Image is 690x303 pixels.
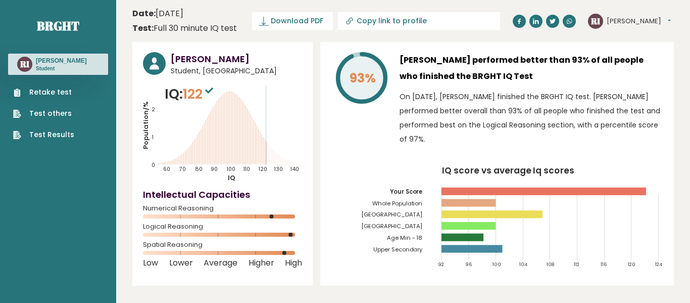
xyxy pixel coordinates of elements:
[171,66,302,76] span: Student, [GEOGRAPHIC_DATA]
[37,18,79,34] a: Brght
[132,8,156,19] b: Date:
[271,16,323,26] span: Download PDF
[13,129,74,140] a: Test Results
[195,165,203,173] tspan: 80
[574,261,580,268] tspan: 112
[143,206,302,210] span: Numerical Reasoning
[143,243,302,247] span: Spatial Reasoning
[204,261,237,265] span: Average
[141,101,151,149] tspan: Population/%
[169,261,193,265] span: Lower
[183,84,216,103] span: 122
[13,87,74,98] a: Retake test
[372,199,423,207] tspan: Whole Population
[590,15,600,26] text: RI
[226,165,235,173] tspan: 100
[350,69,376,87] tspan: 93%
[493,261,502,268] tspan: 100
[258,165,267,173] tspan: 120
[373,245,423,253] tspan: Upper Secondary
[163,165,170,173] tspan: 60
[520,261,528,268] tspan: 104
[442,164,575,177] tspan: IQ score vs average Iq scores
[165,84,216,104] p: IQ:
[20,58,29,70] text: RI
[211,165,218,173] tspan: 90
[143,188,302,201] h4: Intellectual Capacities
[143,225,302,229] span: Logical Reasoning
[400,90,663,146] p: On [DATE], [PERSON_NAME] finished the BRGHT IQ test. [PERSON_NAME] performed better overall than ...
[228,173,236,183] tspan: IQ
[132,8,183,20] time: [DATE]
[36,65,87,72] p: Student
[390,188,423,196] tspan: Your Score
[179,165,186,173] tspan: 70
[152,161,155,169] tspan: 0
[547,261,555,268] tspan: 108
[438,261,445,268] tspan: 92
[252,12,333,30] a: Download PDF
[400,52,663,84] h3: [PERSON_NAME] performed better than 93% of all people who finished the BRGHT IQ Test
[171,52,302,66] h3: [PERSON_NAME]
[13,108,74,119] a: Test others
[152,106,155,114] tspan: 2
[152,134,154,141] tspan: 1
[285,261,302,265] span: High
[656,261,663,268] tspan: 124
[249,261,274,265] span: Higher
[243,165,250,173] tspan: 110
[132,22,237,34] div: Full 30 minute IQ test
[361,211,423,219] tspan: [GEOGRAPHIC_DATA]
[387,234,423,242] tspan: Age Min - 18
[290,165,299,173] tspan: 140
[361,222,423,230] tspan: [GEOGRAPHIC_DATA]
[36,57,87,65] h3: [PERSON_NAME]
[466,261,473,268] tspan: 96
[607,16,671,26] button: [PERSON_NAME]
[274,165,283,173] tspan: 130
[143,261,158,265] span: Low
[602,261,608,268] tspan: 116
[628,261,636,268] tspan: 120
[132,22,154,34] b: Test:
